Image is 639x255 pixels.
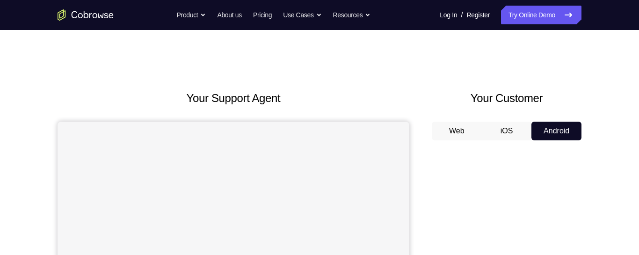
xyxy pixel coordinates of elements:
h2: Your Support Agent [58,90,409,107]
span: / [461,9,463,21]
button: Resources [333,6,371,24]
a: About us [217,6,241,24]
button: iOS [482,122,532,140]
a: Register [467,6,490,24]
a: Go to the home page [58,9,114,21]
h2: Your Customer [432,90,581,107]
a: Pricing [253,6,272,24]
button: Web [432,122,482,140]
a: Log In [440,6,457,24]
a: Try Online Demo [501,6,581,24]
button: Use Cases [283,6,321,24]
button: Product [177,6,206,24]
button: Android [531,122,581,140]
